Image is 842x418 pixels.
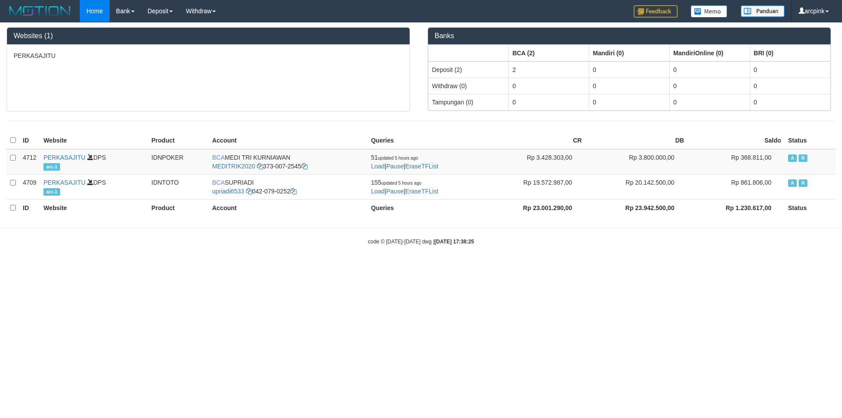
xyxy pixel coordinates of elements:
th: Rp 1.230.617,00 [688,199,785,216]
td: SUPRIADI 042-079-0252 [209,174,367,199]
span: | | [371,179,439,195]
th: Account [209,199,367,216]
span: updated 5 hours ago [381,181,421,186]
td: 0 [589,78,669,94]
td: IDNTOTO [148,174,208,199]
th: Product [148,199,208,216]
a: PERKASAJITU [43,154,86,161]
span: arc-1 [43,163,60,171]
span: Active [788,154,797,162]
a: EraseTFList [405,188,438,195]
th: CR [483,132,585,149]
span: arc-1 [43,188,60,196]
td: 4712 [19,149,40,175]
span: BCA [212,154,225,161]
h3: Banks [435,32,824,40]
td: 4709 [19,174,40,199]
th: Queries [367,199,483,216]
small: code © [DATE]-[DATE] dwg | [368,239,474,245]
th: Account [209,132,367,149]
th: Queries [367,132,483,149]
th: ID [19,132,40,149]
th: Saldo [688,132,785,149]
a: MEDITRIK2020 [212,163,255,170]
td: Deposit (2) [428,61,509,78]
a: upriadi6533 [212,188,244,195]
td: 0 [670,78,750,94]
th: Website [40,199,148,216]
span: Running [799,154,807,162]
th: Status [785,132,835,149]
span: 155 [371,179,421,186]
th: Group: activate to sort column ascending [509,45,589,61]
span: | | [371,154,439,170]
td: 0 [670,61,750,78]
td: Rp 861.806,00 [688,174,785,199]
td: 0 [750,78,830,94]
a: Copy MEDITRIK2020 to clipboard [257,163,263,170]
a: Load [371,188,385,195]
td: 0 [750,94,830,110]
td: MEDI TRI KURNIAWAN 373-007-2545 [209,149,367,175]
a: Copy upriadi6533 to clipboard [246,188,252,195]
a: Load [371,163,385,170]
th: Status [785,199,835,216]
img: Feedback.jpg [634,5,678,18]
td: Rp 20.142.500,00 [585,174,688,199]
td: DPS [40,174,148,199]
a: Pause [386,163,404,170]
td: 2 [509,61,589,78]
td: Withdraw (0) [428,78,509,94]
th: Rp 23.001.290,00 [483,199,585,216]
th: Product [148,132,208,149]
th: Group: activate to sort column ascending [589,45,669,61]
th: ID [19,199,40,216]
a: EraseTFList [405,163,438,170]
td: Rp 3.428.303,00 [483,149,585,175]
td: 0 [509,78,589,94]
a: Copy 3730072545 to clipboard [301,163,307,170]
td: Tampungan (0) [428,94,509,110]
td: 0 [750,61,830,78]
td: 0 [589,94,669,110]
span: Active [788,179,797,187]
th: Rp 23.942.500,00 [585,199,688,216]
a: PERKASAJITU [43,179,86,186]
td: Rp 3.800.000,00 [585,149,688,175]
h3: Websites (1) [14,32,403,40]
td: 0 [670,94,750,110]
td: Rp 19.572.987,00 [483,174,585,199]
td: Rp 368.811,00 [688,149,785,175]
td: IDNPOKER [148,149,208,175]
td: DPS [40,149,148,175]
th: Group: activate to sort column ascending [670,45,750,61]
a: Pause [386,188,404,195]
th: Group: activate to sort column ascending [428,45,509,61]
a: Copy 0420790252 to clipboard [290,188,296,195]
img: Button%20Memo.svg [691,5,728,18]
span: Running [799,179,807,187]
span: updated 5 hours ago [378,156,418,161]
strong: [DATE] 17:38:25 [435,239,474,245]
th: Group: activate to sort column ascending [750,45,830,61]
span: 51 [371,154,418,161]
td: 0 [589,61,669,78]
td: 0 [509,94,589,110]
p: PERKASAJITU [14,51,403,60]
img: panduan.png [741,5,785,17]
span: BCA [212,179,225,186]
th: Website [40,132,148,149]
img: MOTION_logo.png [7,4,73,18]
th: DB [585,132,688,149]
